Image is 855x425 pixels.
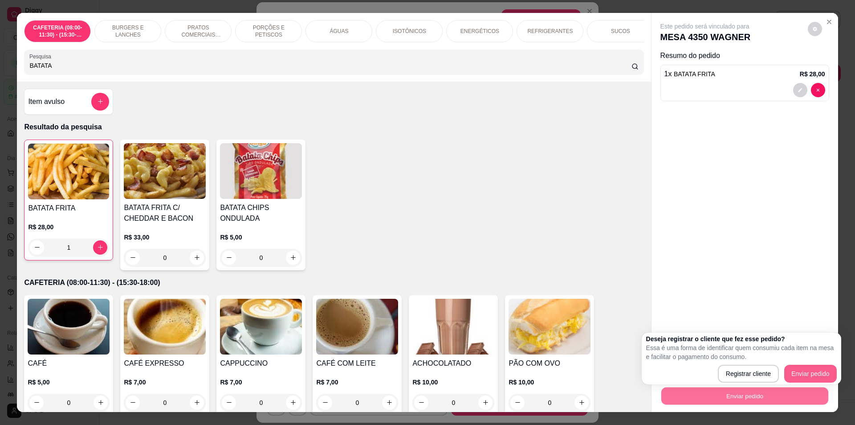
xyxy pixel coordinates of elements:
[222,396,236,410] button: decrease-product-quantity
[30,240,44,255] button: decrease-product-quantity
[124,378,206,387] p: R$ 7,00
[220,143,302,199] img: product-image
[509,378,590,387] p: R$ 10,00
[124,299,206,355] img: product-image
[286,396,300,410] button: increase-product-quantity
[674,70,715,78] span: BATATA FRITA
[28,96,65,107] h4: Item avulso
[784,365,837,383] button: Enviar pedido
[478,396,493,410] button: increase-product-quantity
[822,15,836,29] button: Close
[718,365,779,383] button: Registrar cliente
[220,358,302,369] h4: CAPPUCCINO
[664,69,715,79] p: 1 x
[574,396,589,410] button: increase-product-quantity
[316,358,398,369] h4: CAFÉ COM LEITE
[220,378,302,387] p: R$ 7,00
[102,24,154,38] p: BURGERS E LANCHES
[660,31,751,43] p: MESA 4350 WAGNER
[28,378,110,387] p: R$ 5,00
[28,144,109,199] img: product-image
[24,122,643,132] p: Resultado da pesquisa
[660,50,829,61] p: Resumo do pedido
[124,233,206,242] p: R$ 33,00
[222,251,236,265] button: decrease-product-quantity
[414,396,428,410] button: decrease-product-quantity
[646,334,837,343] h2: Deseja registrar o cliente que fez esse pedido?
[29,61,631,70] input: Pesquisa
[460,28,499,35] p: ENERGÉTICOS
[808,22,822,36] button: decrease-product-quantity
[91,93,109,111] button: add-separate-item
[800,70,825,78] p: R$ 28,00
[660,22,751,31] p: Este pedido será vinculado para
[220,299,302,355] img: product-image
[124,358,206,369] h4: CAFÉ EXPRESSO
[243,24,294,38] p: PORÇÕES E PETISCOS
[510,396,525,410] button: decrease-product-quantity
[412,299,494,355] img: product-image
[382,396,396,410] button: increase-product-quantity
[220,233,302,242] p: R$ 5,00
[646,343,837,361] p: Essa é uma forma de identificar quem consumiu cada item na mesa e facilitar o pagamento do consumo.
[412,358,494,369] h4: ACHOCOLATADO
[124,202,206,224] h4: BATATA FRITA C/ CHEDDAR E BACON
[126,251,140,265] button: decrease-product-quantity
[32,24,83,38] p: CAFETERIA (08:00-11:30) - (15:30-18:00)
[318,396,332,410] button: decrease-product-quantity
[29,396,44,410] button: decrease-product-quantity
[94,396,108,410] button: increase-product-quantity
[527,28,573,35] p: REFRIGERANTES
[811,83,825,97] button: decrease-product-quantity
[793,83,807,97] button: decrease-product-quantity
[190,251,204,265] button: increase-product-quantity
[24,277,643,288] p: CAFETERIA (08:00-11:30) - (15:30-18:00)
[509,299,590,355] img: product-image
[509,358,590,369] h4: PÃO COM OVO
[220,202,302,224] h4: BATATA CHIPS ONDULADA
[611,28,630,35] p: SUCOS
[28,223,109,231] p: R$ 28,00
[172,24,224,38] p: PRATOS COMERCIAIS (11:30-15:30)
[28,299,110,355] img: product-image
[93,240,107,255] button: increase-product-quantity
[393,28,426,35] p: ISOTÔNICOS
[28,203,109,214] h4: BATATA FRITA
[286,251,300,265] button: increase-product-quantity
[28,358,110,369] h4: CAFÉ
[661,388,828,405] button: Enviar pedido
[316,299,398,355] img: product-image
[412,378,494,387] p: R$ 10,00
[316,378,398,387] p: R$ 7,00
[29,53,54,60] label: Pesquisa
[124,143,206,199] img: product-image
[190,396,204,410] button: increase-product-quantity
[330,28,348,35] p: ÁGUAS
[126,396,140,410] button: decrease-product-quantity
